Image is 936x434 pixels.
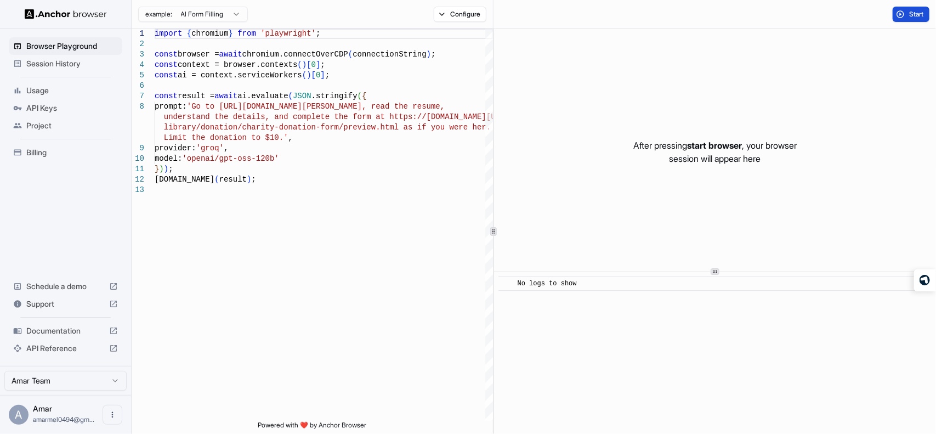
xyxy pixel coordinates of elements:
[132,91,144,102] div: 7
[633,139,797,165] p: After pressing , your browser session will appear here
[307,60,311,69] span: [
[431,50,435,59] span: ;
[9,55,122,72] div: Session History
[9,144,122,161] div: Billing
[427,50,431,59] span: )
[893,7,929,22] button: Start
[132,174,144,185] div: 12
[25,9,107,19] img: Anchor Logo
[132,49,144,60] div: 3
[251,175,256,184] span: ;
[316,71,320,80] span: 0
[307,71,311,80] span: )
[26,147,118,158] span: Billing
[187,29,191,38] span: {
[191,29,228,38] span: chromium
[9,278,122,295] div: Schedule a demo
[155,71,178,80] span: const
[164,165,168,173] span: )
[155,60,178,69] span: const
[26,41,118,52] span: Browser Playground
[26,343,105,354] span: API Reference
[9,340,122,357] div: API Reference
[187,102,381,111] span: 'Go to [URL][DOMAIN_NAME][PERSON_NAME], re
[159,165,163,173] span: )
[178,92,214,100] span: result =
[320,60,325,69] span: ;
[103,405,122,425] button: Open menu
[164,133,288,142] span: Limit the donation to $10.'
[260,29,316,38] span: 'playwright'
[155,29,182,38] span: import
[132,81,144,91] div: 6
[219,175,247,184] span: result
[9,405,29,425] div: A
[132,39,144,49] div: 2
[237,92,288,100] span: ai.evaluate
[297,60,302,69] span: (
[26,85,118,96] span: Usage
[214,92,237,100] span: await
[182,154,279,163] span: 'openai/gpt-oss-120b'
[320,71,325,80] span: ]
[9,82,122,99] div: Usage
[155,175,214,184] span: [DOMAIN_NAME]
[325,71,330,80] span: ;
[394,112,509,121] span: ttps://[DOMAIN_NAME][URL]
[26,58,118,69] span: Session History
[26,120,118,131] span: Project
[132,102,144,112] div: 8
[155,154,182,163] span: model:
[311,71,316,80] span: [
[316,29,320,38] span: ;
[178,60,297,69] span: context = browser.contexts
[26,103,118,114] span: API Keys
[132,154,144,164] div: 10
[228,29,232,38] span: }
[9,295,122,313] div: Support
[247,175,251,184] span: )
[26,325,105,336] span: Documentation
[132,185,144,195] div: 13
[178,50,219,59] span: browser =
[132,143,144,154] div: 9
[9,99,122,117] div: API Keys
[302,71,307,80] span: (
[302,60,307,69] span: )
[155,92,178,100] span: const
[214,175,219,184] span: (
[9,37,122,55] div: Browser Playground
[362,92,366,100] span: {
[237,29,256,38] span: from
[168,165,173,173] span: ;
[178,71,302,80] span: ai = context.serviceWorkers
[155,144,196,153] span: provider:
[132,29,144,39] div: 1
[293,92,311,100] span: JSON
[145,10,172,19] span: example:
[132,70,144,81] div: 5
[9,322,122,340] div: Documentation
[348,50,353,59] span: (
[26,298,105,309] span: Support
[394,123,491,132] span: l as if you were her.
[219,50,242,59] span: await
[687,140,742,151] span: start browser
[434,7,487,22] button: Configure
[358,92,362,100] span: (
[504,278,509,289] span: ​
[909,10,924,19] span: Start
[381,102,445,111] span: ad the resume,
[155,165,159,173] span: }
[316,60,320,69] span: ]
[258,421,366,434] span: Powered with ❤️ by Anchor Browser
[196,144,224,153] span: 'groq'
[242,50,348,59] span: chromium.connectOverCDP
[155,102,187,111] span: prompt:
[288,92,293,100] span: (
[164,123,394,132] span: library/donation/charity-donation-form/preview.htm
[33,404,52,413] span: Amar
[288,133,293,142] span: ,
[311,60,316,69] span: 0
[132,60,144,70] div: 4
